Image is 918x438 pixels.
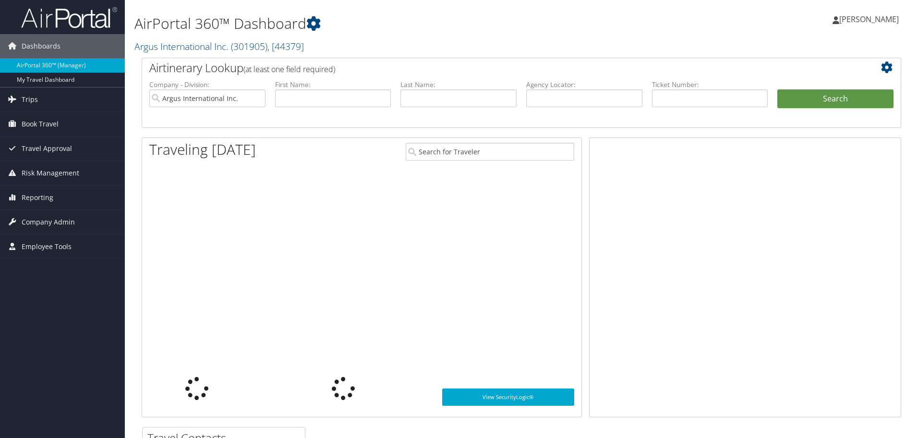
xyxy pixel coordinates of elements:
a: View SecurityLogic® [442,388,574,406]
span: (at least one field required) [243,64,335,75]
label: Agency Locator: [526,80,642,89]
span: Employee Tools [22,235,72,259]
span: , [ 44379 ] [267,40,304,53]
span: Trips [22,88,38,112]
span: Dashboards [22,34,60,58]
input: Search for Traveler [406,143,574,161]
span: Book Travel [22,112,59,136]
label: Ticket Number: [652,80,768,89]
span: Risk Management [22,161,79,185]
a: [PERSON_NAME] [833,5,908,34]
span: ( 301905 ) [231,40,267,53]
button: Search [777,89,894,109]
h1: AirPortal 360™ Dashboard [134,13,651,34]
span: Company Admin [22,210,75,234]
h1: Traveling [DATE] [149,139,256,160]
span: Reporting [22,186,53,210]
span: Travel Approval [22,137,72,161]
h2: Airtinerary Lookup [149,60,830,76]
img: airportal-logo.png [21,6,117,29]
label: Company - Division: [149,80,266,89]
label: Last Name: [400,80,517,89]
a: Argus International Inc. [134,40,304,53]
span: [PERSON_NAME] [839,14,899,25]
label: First Name: [275,80,391,89]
